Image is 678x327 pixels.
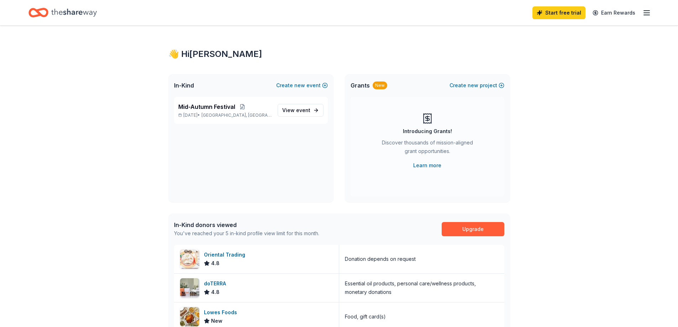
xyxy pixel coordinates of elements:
[178,112,272,118] p: [DATE] •
[180,307,199,326] img: Image for Lowes Foods
[588,6,640,19] a: Earn Rewards
[468,81,478,90] span: new
[211,317,222,325] span: New
[204,308,240,317] div: Lowes Foods
[174,81,194,90] span: In-Kind
[204,250,248,259] div: Oriental Trading
[211,288,220,296] span: 4.8
[204,279,229,288] div: doTERRA
[442,222,504,236] a: Upgrade
[413,161,441,170] a: Learn more
[180,278,199,297] img: Image for doTERRA
[168,48,510,60] div: 👋 Hi [PERSON_NAME]
[450,81,504,90] button: Createnewproject
[174,229,319,238] div: You've reached your 5 in-kind profile view limit for this month.
[379,138,476,158] div: Discover thousands of mission-aligned grant opportunities.
[174,221,319,229] div: In-Kind donors viewed
[180,249,199,269] img: Image for Oriental Trading
[351,81,370,90] span: Grants
[345,255,416,263] div: Donation depends on request
[345,279,499,296] div: Essential oil products, personal care/wellness products, monetary donations
[282,106,310,115] span: View
[276,81,328,90] button: Createnewevent
[211,259,220,268] span: 4.8
[345,312,386,321] div: Food, gift card(s)
[28,4,97,21] a: Home
[294,81,305,90] span: new
[201,112,272,118] span: [GEOGRAPHIC_DATA], [GEOGRAPHIC_DATA]
[532,6,585,19] a: Start free trial
[296,107,310,113] span: event
[373,81,387,89] div: New
[178,102,235,111] span: Mid-Autumn Festival
[403,127,452,136] div: Introducing Grants!
[278,104,324,117] a: View event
